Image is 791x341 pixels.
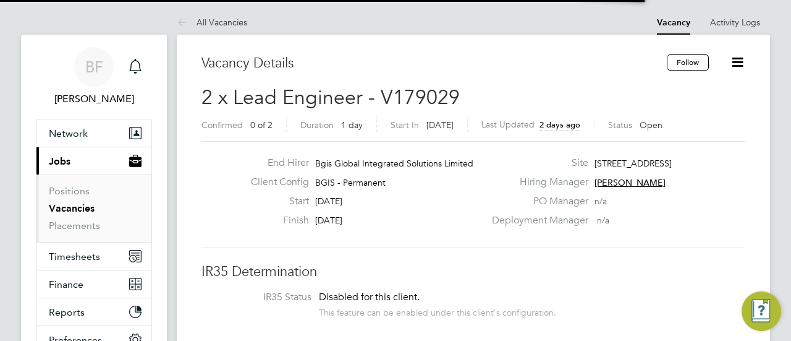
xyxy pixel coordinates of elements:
[594,196,607,207] span: n/a
[481,119,535,130] label: Last Updated
[85,59,103,75] span: BF
[201,54,667,72] h3: Vacancy Details
[539,119,580,130] span: 2 days ago
[36,243,151,270] button: Timesheets
[315,196,342,207] span: [DATE]
[49,155,70,167] span: Jobs
[594,158,672,169] span: [STREET_ADDRESS]
[36,47,152,106] a: BF[PERSON_NAME]
[36,92,152,106] span: Bobby Fuller
[319,291,420,303] span: Disabled for this client.
[250,119,273,131] span: 0 of 2
[484,176,588,189] label: Hiring Manager
[49,278,83,290] span: Finance
[426,119,454,131] span: [DATE]
[640,119,662,131] span: Open
[49,251,100,262] span: Timesheets
[484,214,588,227] label: Deployment Manager
[36,119,151,147] button: Network
[49,185,90,197] a: Positions
[36,270,151,298] button: Finance
[214,291,311,304] label: IR35 Status
[49,306,85,318] span: Reports
[177,17,247,28] a: All Vacancies
[742,291,781,331] button: Engage Resource Center
[241,195,309,208] label: Start
[594,177,666,188] span: [PERSON_NAME]
[300,119,334,131] label: Duration
[667,54,709,71] button: Follow
[319,304,556,318] div: This feature can be enabled under this client's configuration.
[341,119,363,131] span: 1 day
[36,147,151,175] button: Jobs
[597,215,609,226] span: n/a
[710,17,760,28] a: Activity Logs
[201,119,243,131] label: Confirmed
[49,220,100,231] a: Placements
[49,202,95,214] a: Vacancies
[391,119,419,131] label: Start In
[608,119,632,131] label: Status
[36,175,151,242] div: Jobs
[241,176,309,189] label: Client Config
[315,158,473,169] span: Bgis Global Integrated Solutions Limited
[201,85,460,110] span: 2 x Lead Engineer - V179029
[241,214,309,227] label: Finish
[241,157,309,170] label: End Hirer
[484,157,588,170] label: Site
[36,298,151,326] button: Reports
[201,263,745,281] h3: IR35 Determination
[657,17,690,28] a: Vacancy
[315,177,386,188] span: BGIS - Permanent
[49,127,88,139] span: Network
[315,215,342,226] span: [DATE]
[484,195,588,208] label: PO Manager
